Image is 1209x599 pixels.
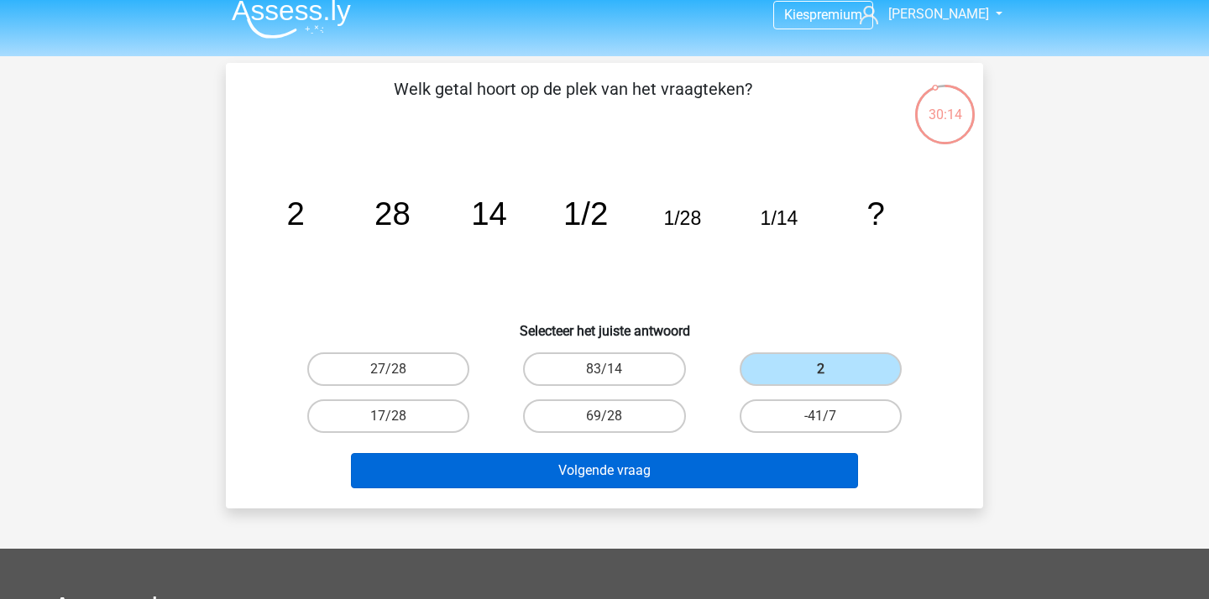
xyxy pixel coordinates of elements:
[866,195,884,232] tspan: ?
[471,195,507,232] tspan: 14
[523,399,685,433] label: 69/28
[761,207,798,229] tspan: 1/14
[287,195,305,232] tspan: 2
[307,352,469,386] label: 27/28
[853,4,991,24] a: [PERSON_NAME]
[888,6,989,22] span: [PERSON_NAME]
[784,7,809,23] span: Kies
[351,453,859,488] button: Volgende vraag
[809,7,862,23] span: premium
[374,195,411,232] tspan: 28
[253,310,956,339] h6: Selecteer het juiste antwoord
[740,352,902,386] label: 2
[307,399,469,433] label: 17/28
[663,207,701,229] tspan: 1/28
[913,83,976,125] div: 30:14
[774,3,872,26] a: Kiespremium
[523,352,685,386] label: 83/14
[253,76,893,127] p: Welk getal hoort op de plek van het vraagteken?
[563,195,608,232] tspan: 1/2
[740,399,902,433] label: -41/7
